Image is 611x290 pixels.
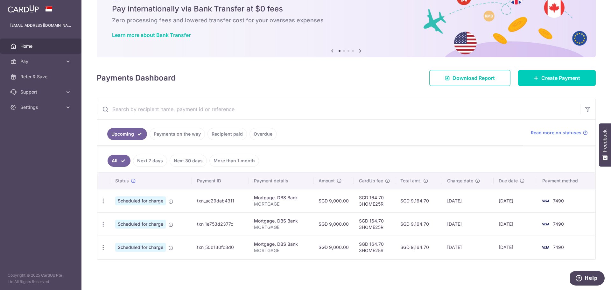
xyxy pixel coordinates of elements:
[354,212,395,236] td: SGD 164.70 3HOME25R
[254,241,309,247] div: Mortgage. DBS Bank
[354,189,395,212] td: SGD 164.70 3HOME25R
[453,74,495,82] span: Download Report
[518,70,596,86] a: Create Payment
[192,212,249,236] td: txn_1e753d2377c
[249,173,314,189] th: Payment details
[599,123,611,166] button: Feedback - Show survey
[400,178,421,184] span: Total amt.
[553,221,564,227] span: 7490
[20,104,62,110] span: Settings
[395,189,442,212] td: SGD 9,164.70
[442,212,494,236] td: [DATE]
[553,244,564,250] span: 7490
[499,178,518,184] span: Due date
[531,130,581,136] span: Read more on statuses
[395,236,442,259] td: SGD 9,164.70
[539,197,552,205] img: Bank Card
[249,128,277,140] a: Overdue
[192,173,249,189] th: Payment ID
[170,155,207,167] a: Next 30 days
[20,89,62,95] span: Support
[115,243,166,252] span: Scheduled for charge
[539,220,552,228] img: Bank Card
[254,247,309,254] p: MORTGAGE
[395,212,442,236] td: SGD 9,164.70
[115,196,166,205] span: Scheduled for charge
[150,128,205,140] a: Payments on the way
[115,178,129,184] span: Status
[254,201,309,207] p: MORTGAGE
[97,72,176,84] h4: Payments Dashboard
[207,128,247,140] a: Recipient paid
[97,99,580,119] input: Search by recipient name, payment id or reference
[192,236,249,259] td: txn_50b130fc3d0
[494,236,537,259] td: [DATE]
[553,198,564,203] span: 7490
[494,212,537,236] td: [DATE]
[112,4,580,14] h5: Pay internationally via Bank Transfer at $0 fees
[115,220,166,229] span: Scheduled for charge
[20,74,62,80] span: Refer & Save
[602,130,608,152] span: Feedback
[442,189,494,212] td: [DATE]
[570,271,605,287] iframe: Opens a widget where you can find more information
[359,178,383,184] span: CardUp fee
[531,130,588,136] a: Read more on statuses
[429,70,510,86] a: Download Report
[107,128,147,140] a: Upcoming
[319,178,335,184] span: Amount
[537,173,595,189] th: Payment method
[254,195,309,201] div: Mortgage. DBS Bank
[112,32,191,38] a: Learn more about Bank Transfer
[541,74,580,82] span: Create Payment
[254,224,309,230] p: MORTGAGE
[494,189,537,212] td: [DATE]
[209,155,259,167] a: More than 1 month
[133,155,167,167] a: Next 7 days
[192,189,249,212] td: txn_ac29dab4311
[442,236,494,259] td: [DATE]
[313,236,354,259] td: SGD 9,000.00
[354,236,395,259] td: SGD 164.70 3HOME25R
[539,244,552,251] img: Bank Card
[112,17,580,24] h6: Zero processing fees and lowered transfer cost for your overseas expenses
[313,212,354,236] td: SGD 9,000.00
[447,178,473,184] span: Charge date
[313,189,354,212] td: SGD 9,000.00
[254,218,309,224] div: Mortgage. DBS Bank
[108,155,130,167] a: All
